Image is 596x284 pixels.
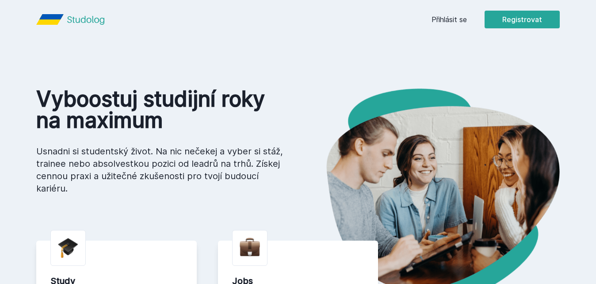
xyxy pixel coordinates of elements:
[432,14,467,25] a: Přihlásit se
[485,11,560,28] button: Registrovat
[58,238,78,258] img: graduation-cap.png
[240,236,260,258] img: briefcase.png
[36,88,284,131] h1: Vyboostuj studijní roky na maximum
[36,145,284,195] p: Usnadni si studentský život. Na nic nečekej a vyber si stáž, trainee nebo absolvestkou pozici od ...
